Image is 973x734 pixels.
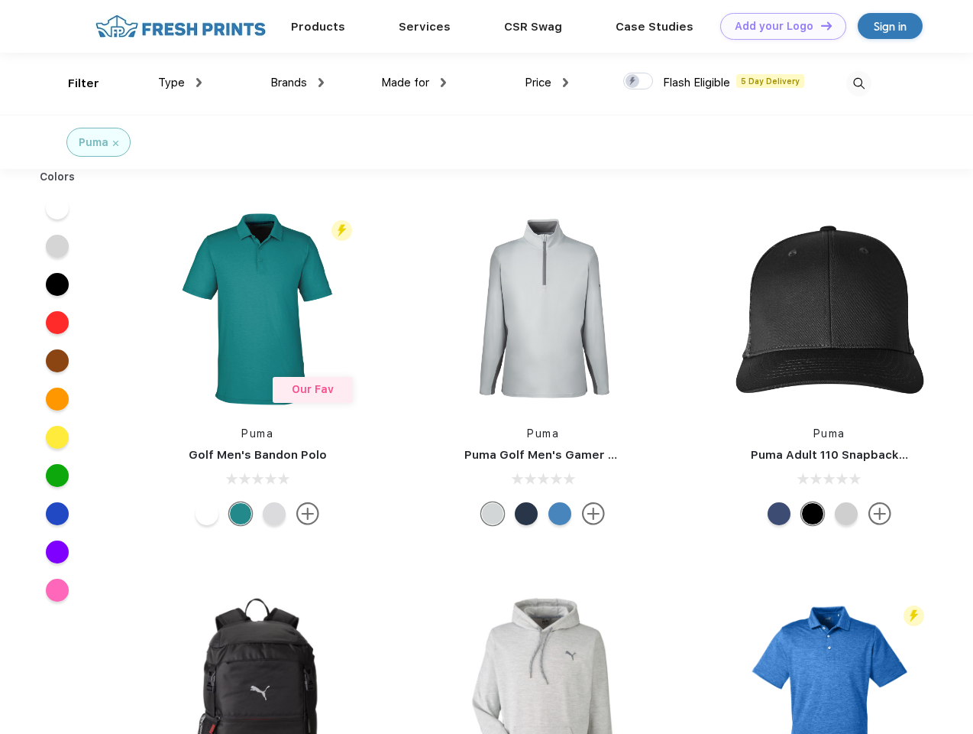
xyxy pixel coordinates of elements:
[79,135,108,151] div: Puma
[28,169,87,185] div: Colors
[156,207,359,411] img: func=resize&h=266
[846,71,871,96] img: desktop_search.svg
[858,13,923,39] a: Sign in
[768,502,790,525] div: Peacoat Qut Shd
[292,383,334,395] span: Our Fav
[196,502,218,525] div: Bright White
[189,448,327,462] a: Golf Men's Bandon Polo
[527,427,559,440] a: Puma
[735,20,813,33] div: Add your Logo
[515,502,538,525] div: Navy Blazer
[821,21,832,30] img: DT
[441,207,645,411] img: func=resize&h=266
[270,76,307,89] span: Brands
[318,78,324,87] img: dropdown.png
[113,141,118,146] img: filter_cancel.svg
[903,606,924,626] img: flash_active_toggle.svg
[663,76,730,89] span: Flash Eligible
[801,502,824,525] div: Pma Blk Pma Blk
[504,20,562,34] a: CSR Swag
[582,502,605,525] img: more.svg
[381,76,429,89] span: Made for
[331,220,352,241] img: flash_active_toggle.svg
[229,502,252,525] div: Green Lagoon
[296,502,319,525] img: more.svg
[68,75,99,93] div: Filter
[91,13,270,40] img: fo%20logo%202.webp
[813,427,845,440] a: Puma
[868,502,891,525] img: more.svg
[736,74,804,88] span: 5 Day Delivery
[548,502,571,525] div: Bright Cobalt
[291,20,345,34] a: Products
[196,78,202,87] img: dropdown.png
[835,502,858,525] div: Quarry Brt Whit
[481,502,504,525] div: High Rise
[399,20,451,34] a: Services
[874,18,907,35] div: Sign in
[263,502,286,525] div: High Rise
[241,427,273,440] a: Puma
[441,78,446,87] img: dropdown.png
[728,207,931,411] img: func=resize&h=266
[464,448,706,462] a: Puma Golf Men's Gamer Golf Quarter-Zip
[563,78,568,87] img: dropdown.png
[525,76,551,89] span: Price
[158,76,185,89] span: Type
